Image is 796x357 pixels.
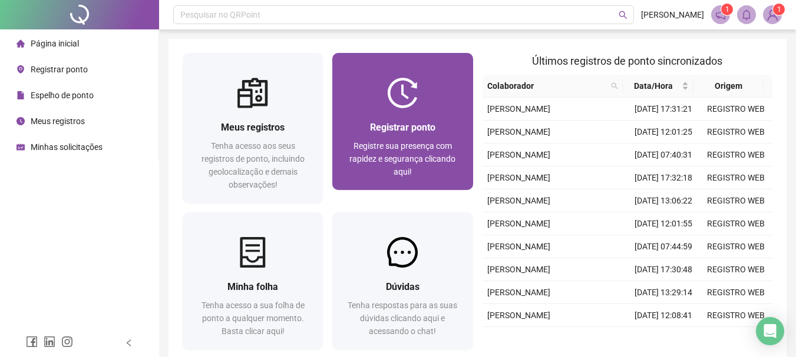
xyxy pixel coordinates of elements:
[487,265,550,274] span: [PERSON_NAME]
[487,173,550,182] span: [PERSON_NAME]
[627,79,679,92] span: Data/Hora
[487,79,607,92] span: Colaborador
[349,141,455,176] span: Registre sua presença com rapidez e segurança clicando aqui!
[31,39,79,48] span: Página inicial
[725,5,729,14] span: 1
[332,53,473,190] a: Registrar pontoRegistre sua presença com rapidez e segurança clicando aqui!
[487,219,550,228] span: [PERSON_NAME]
[487,196,550,205] span: [PERSON_NAME]
[487,127,550,136] span: [PERSON_NAME]
[627,235,700,258] td: [DATE] 07:44:59
[487,150,550,159] span: [PERSON_NAME]
[627,98,700,121] td: [DATE] 17:31:21
[627,166,700,189] td: [DATE] 17:32:18
[332,212,473,349] a: DúvidasTenha respostas para as suas dúvidas clicando aqui e acessando o chat!
[619,11,627,19] span: search
[16,117,25,125] span: clock-circle
[44,336,55,348] span: linkedin
[627,121,700,144] td: [DATE] 12:01:25
[487,242,550,251] span: [PERSON_NAME]
[700,98,772,121] td: REGISTRO WEB
[700,258,772,281] td: REGISTRO WEB
[641,8,704,21] span: [PERSON_NAME]
[611,82,618,89] span: search
[693,75,764,98] th: Origem
[227,281,278,292] span: Minha folha
[715,9,726,20] span: notification
[773,4,785,15] sup: Atualize o seu contato no menu Meus Dados
[16,91,25,99] span: file
[31,116,85,126] span: Meus registros
[627,144,700,166] td: [DATE] 07:40:31
[777,5,781,14] span: 1
[370,122,435,133] span: Registrar ponto
[16,65,25,74] span: environment
[125,339,133,347] span: left
[700,189,772,212] td: REGISTRO WEB
[700,327,772,350] td: REGISTRO WEB
[627,304,700,327] td: [DATE] 12:08:41
[183,212,323,349] a: Minha folhaTenha acesso a sua folha de ponto a qualquer momento. Basta clicar aqui!
[532,55,722,67] span: Últimos registros de ponto sincronizados
[16,39,25,48] span: home
[221,122,285,133] span: Meus registros
[31,65,88,74] span: Registrar ponto
[31,91,94,100] span: Espelho de ponto
[623,75,693,98] th: Data/Hora
[61,336,73,348] span: instagram
[627,258,700,281] td: [DATE] 17:30:48
[16,143,25,151] span: schedule
[764,6,781,24] img: 86159
[487,288,550,297] span: [PERSON_NAME]
[348,301,457,336] span: Tenha respostas para as suas dúvidas clicando aqui e acessando o chat!
[487,104,550,114] span: [PERSON_NAME]
[700,166,772,189] td: REGISTRO WEB
[756,317,784,345] div: Open Intercom Messenger
[700,121,772,144] td: REGISTRO WEB
[700,304,772,327] td: REGISTRO WEB
[487,311,550,320] span: [PERSON_NAME]
[721,4,733,15] sup: 1
[26,336,38,348] span: facebook
[202,301,305,336] span: Tenha acesso a sua folha de ponto a qualquer momento. Basta clicar aqui!
[627,189,700,212] td: [DATE] 13:06:22
[700,281,772,304] td: REGISTRO WEB
[700,212,772,235] td: REGISTRO WEB
[700,144,772,166] td: REGISTRO WEB
[31,142,103,152] span: Minhas solicitações
[183,53,323,203] a: Meus registrosTenha acesso aos seus registros de ponto, incluindo geolocalização e demais observa...
[741,9,752,20] span: bell
[627,327,700,350] td: [DATE] 08:00:45
[609,77,620,95] span: search
[627,212,700,235] td: [DATE] 12:01:55
[202,141,305,189] span: Tenha acesso aos seus registros de ponto, incluindo geolocalização e demais observações!
[700,235,772,258] td: REGISTRO WEB
[386,281,420,292] span: Dúvidas
[627,281,700,304] td: [DATE] 13:29:14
